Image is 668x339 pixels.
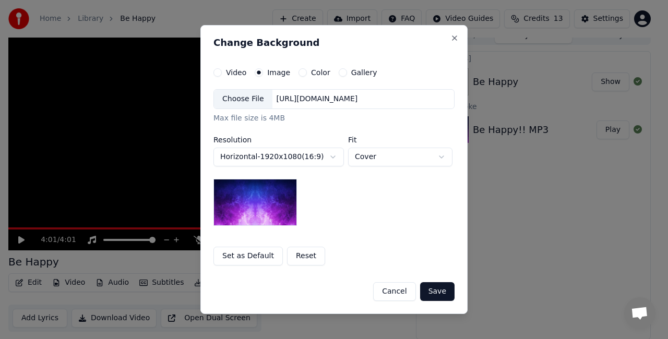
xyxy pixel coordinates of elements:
label: Gallery [351,69,377,76]
h2: Change Background [213,38,455,47]
div: Choose File [214,90,272,108]
button: Reset [287,247,325,265]
label: Resolution [213,136,344,143]
div: [URL][DOMAIN_NAME] [272,94,362,104]
div: Max file size is 4MB [213,113,455,124]
button: Cancel [373,282,415,301]
label: Image [267,69,290,76]
button: Set as Default [213,247,283,265]
label: Fit [348,136,452,143]
button: Save [420,282,455,301]
label: Color [311,69,330,76]
label: Video [226,69,246,76]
